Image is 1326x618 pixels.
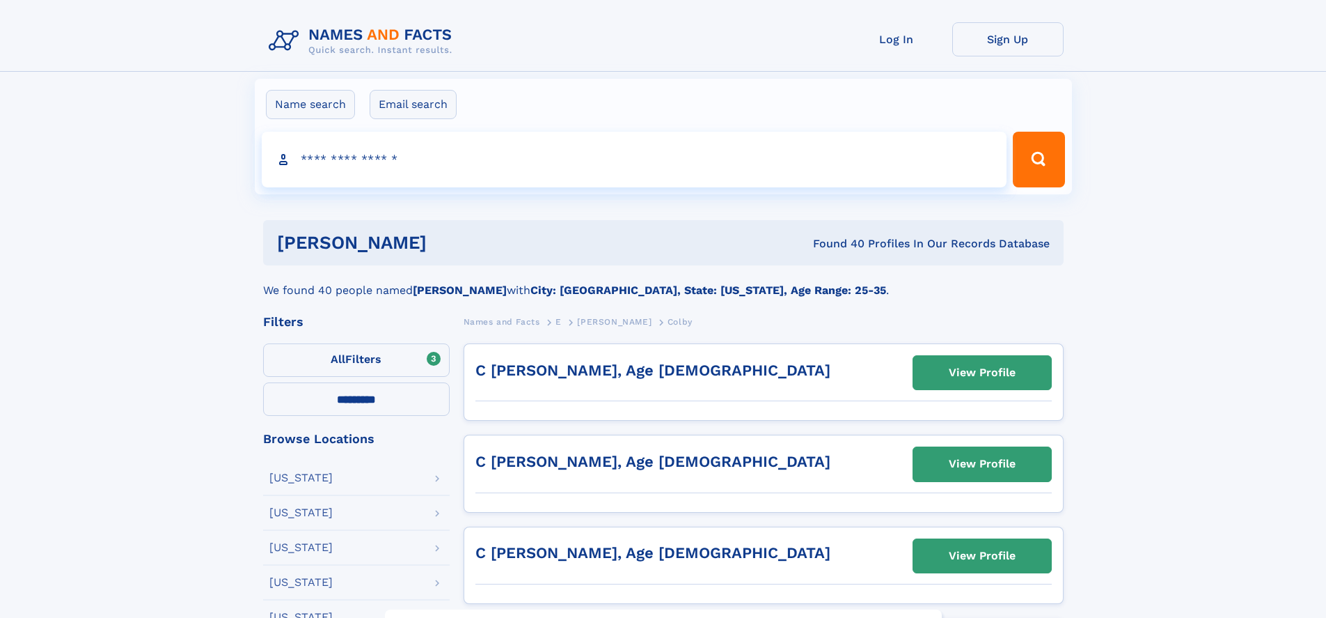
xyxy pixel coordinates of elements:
div: View Profile [949,540,1016,572]
div: View Profile [949,448,1016,480]
span: All [331,353,345,366]
span: E [555,317,562,327]
a: C [PERSON_NAME], Age [DEMOGRAPHIC_DATA] [475,453,830,470]
div: View Profile [949,357,1016,389]
label: Email search [370,90,457,119]
div: [US_STATE] [269,507,333,518]
a: View Profile [913,356,1051,389]
a: View Profile [913,447,1051,481]
a: View Profile [913,539,1051,573]
a: C [PERSON_NAME], Age [DEMOGRAPHIC_DATA] [475,362,830,379]
button: Search Button [1013,132,1064,187]
div: Found 40 Profiles In Our Records Database [619,236,1050,252]
b: City: [GEOGRAPHIC_DATA], State: [US_STATE], Age Range: 25-35 [530,284,886,297]
div: [US_STATE] [269,472,333,484]
a: E [555,313,562,330]
div: Browse Locations [263,433,450,445]
b: [PERSON_NAME] [413,284,507,297]
div: We found 40 people named with . [263,265,1064,299]
img: Logo Names and Facts [263,22,464,60]
a: Sign Up [952,22,1064,56]
span: [PERSON_NAME] [577,317,652,327]
a: [PERSON_NAME] [577,313,652,330]
div: Filters [263,316,450,328]
a: C [PERSON_NAME], Age [DEMOGRAPHIC_DATA] [475,544,830,562]
input: search input [262,132,1007,187]
div: [US_STATE] [269,542,333,553]
h1: [PERSON_NAME] [277,234,620,252]
span: Colby [668,317,693,327]
div: [US_STATE] [269,577,333,588]
a: Log In [841,22,952,56]
a: Names and Facts [464,313,540,330]
label: Name search [266,90,355,119]
label: Filters [263,343,450,377]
